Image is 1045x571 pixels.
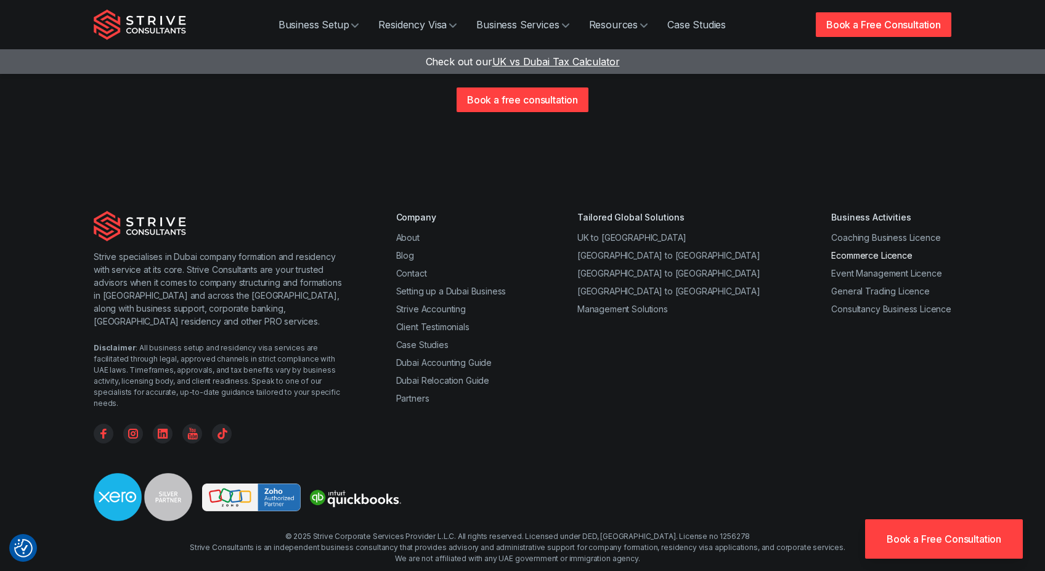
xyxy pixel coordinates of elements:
[492,55,620,68] span: UK vs Dubai Tax Calculator
[657,12,736,37] a: Case Studies
[182,424,202,443] a: YouTube
[396,250,414,261] a: Blog
[94,9,186,40] img: Strive Consultants
[577,268,760,278] a: [GEOGRAPHIC_DATA] to [GEOGRAPHIC_DATA]
[153,424,173,443] a: Linkedin
[94,343,136,352] strong: Disclaimer
[457,87,588,112] a: Book a free consultation
[94,473,192,521] img: Strive is a Xero Silver Partner
[14,539,33,557] img: Revisit consent button
[577,232,686,243] a: UK to [GEOGRAPHIC_DATA]
[396,268,427,278] a: Contact
[577,286,760,296] a: [GEOGRAPHIC_DATA] to [GEOGRAPHIC_DATA]
[396,339,449,350] a: Case Studies
[306,484,404,511] img: Strive is a quickbooks Partner
[396,304,466,314] a: Strive Accounting
[269,12,369,37] a: Business Setup
[212,424,232,443] a: TikTok
[202,484,301,511] img: Strive is a Zoho Partner
[831,211,951,224] div: Business Activities
[94,342,347,409] div: : All business setup and residency visa services are facilitated through legal, approved channels...
[865,519,1023,559] a: Book a Free Consultation
[396,393,429,403] a: Partners
[396,375,489,386] a: Dubai Relocation Guide
[94,250,347,328] p: Strive specialises in Dubai company formation and residency with service at its core. Strive Cons...
[94,424,113,443] a: Facebook
[466,12,579,37] a: Business Services
[94,211,186,241] img: Strive Consultants
[831,286,929,296] a: General Trading Licence
[396,211,506,224] div: Company
[831,250,912,261] a: Ecommerce Licence
[831,268,941,278] a: Event Management Licence
[577,304,668,314] a: Management Solutions
[396,286,506,296] a: Setting up a Dubai Business
[396,232,420,243] a: About
[579,12,658,37] a: Resources
[831,232,940,243] a: Coaching Business Licence
[123,424,143,443] a: Instagram
[368,12,466,37] a: Residency Visa
[14,539,33,557] button: Consent Preferences
[577,211,760,224] div: Tailored Global Solutions
[396,322,470,332] a: Client Testimonials
[577,250,760,261] a: [GEOGRAPHIC_DATA] to [GEOGRAPHIC_DATA]
[396,357,492,368] a: Dubai Accounting Guide
[816,12,951,37] a: Book a Free Consultation
[426,55,620,68] a: Check out ourUK vs Dubai Tax Calculator
[831,304,951,314] a: Consultancy Business Licence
